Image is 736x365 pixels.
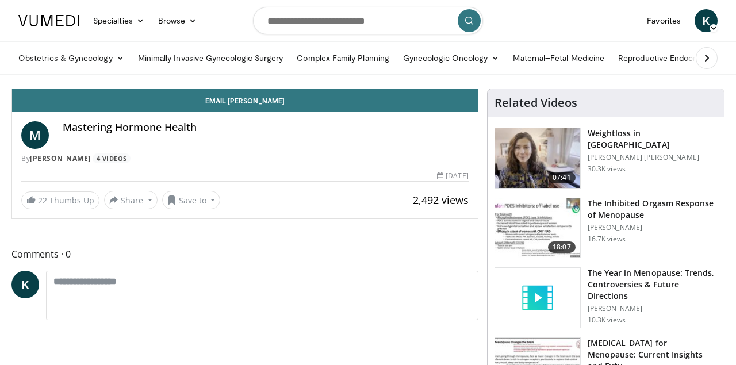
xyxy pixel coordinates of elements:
p: [PERSON_NAME] [PERSON_NAME] [588,153,717,162]
div: [DATE] [437,171,468,181]
a: Favorites [640,9,688,32]
a: 22 Thumbs Up [21,191,99,209]
img: VuMedi Logo [18,15,79,26]
span: 07:41 [548,172,576,183]
span: 18:07 [548,241,576,253]
input: Search topics, interventions [253,7,483,34]
a: Complex Family Planning [290,47,396,70]
button: Share [104,191,158,209]
img: 283c0f17-5e2d-42ba-a87c-168d447cdba4.150x105_q85_crop-smart_upscale.jpg [495,198,580,258]
a: The Year in Menopause: Trends, Controversies & Future Directions [PERSON_NAME] 10.3K views [494,267,717,328]
p: [PERSON_NAME] [588,304,717,313]
a: Email [PERSON_NAME] [12,89,478,112]
span: 22 [38,195,47,206]
a: Gynecologic Oncology [396,47,506,70]
h4: Related Videos [494,96,577,110]
h4: Mastering Hormone Health [63,121,469,134]
a: Minimally Invasive Gynecologic Surgery [131,47,290,70]
h3: The Inhibited Orgasm Response of Menopause [588,198,717,221]
h3: Weightloss in [GEOGRAPHIC_DATA] [588,128,717,151]
img: video_placeholder_short.svg [495,268,580,328]
span: 2,492 views [413,193,469,207]
img: 9983fed1-7565-45be-8934-aef1103ce6e2.150x105_q85_crop-smart_upscale.jpg [495,128,580,188]
a: 18:07 The Inhibited Orgasm Response of Menopause [PERSON_NAME] 16.7K views [494,198,717,259]
button: Save to [162,191,221,209]
a: K [695,9,718,32]
p: [PERSON_NAME] [588,223,717,232]
a: Obstetrics & Gynecology [11,47,131,70]
a: 07:41 Weightloss in [GEOGRAPHIC_DATA] [PERSON_NAME] [PERSON_NAME] 30.3K views [494,128,717,189]
a: [PERSON_NAME] [30,153,91,163]
a: Browse [151,9,204,32]
p: 30.3K views [588,164,626,174]
a: K [11,271,39,298]
a: Specialties [86,9,151,32]
span: Comments 0 [11,247,478,262]
a: 4 Videos [93,153,131,163]
p: 16.7K views [588,235,626,244]
a: M [21,121,49,149]
h3: The Year in Menopause: Trends, Controversies & Future Directions [588,267,717,302]
p: 10.3K views [588,316,626,325]
div: By [21,153,469,164]
a: Maternal–Fetal Medicine [506,47,611,70]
